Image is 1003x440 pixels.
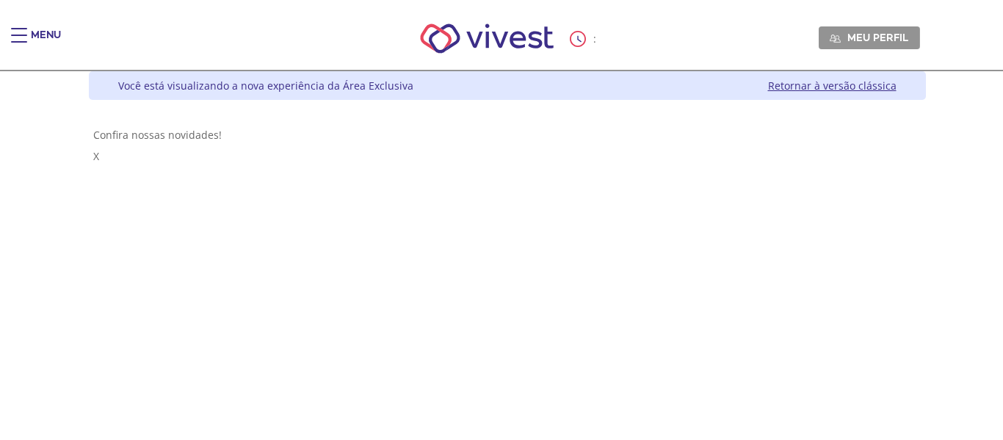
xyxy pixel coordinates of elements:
img: Meu perfil [830,33,841,44]
div: Confira nossas novidades! [93,128,921,142]
a: Meu perfil [819,26,920,48]
div: Menu [31,28,61,57]
div: Você está visualizando a nova experiência da Área Exclusiva [118,79,413,93]
span: X [93,149,99,163]
span: Meu perfil [847,31,908,44]
a: Retornar à versão clássica [768,79,897,93]
div: : [570,31,599,47]
img: Vivest [404,7,571,70]
div: Vivest [78,71,926,440]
